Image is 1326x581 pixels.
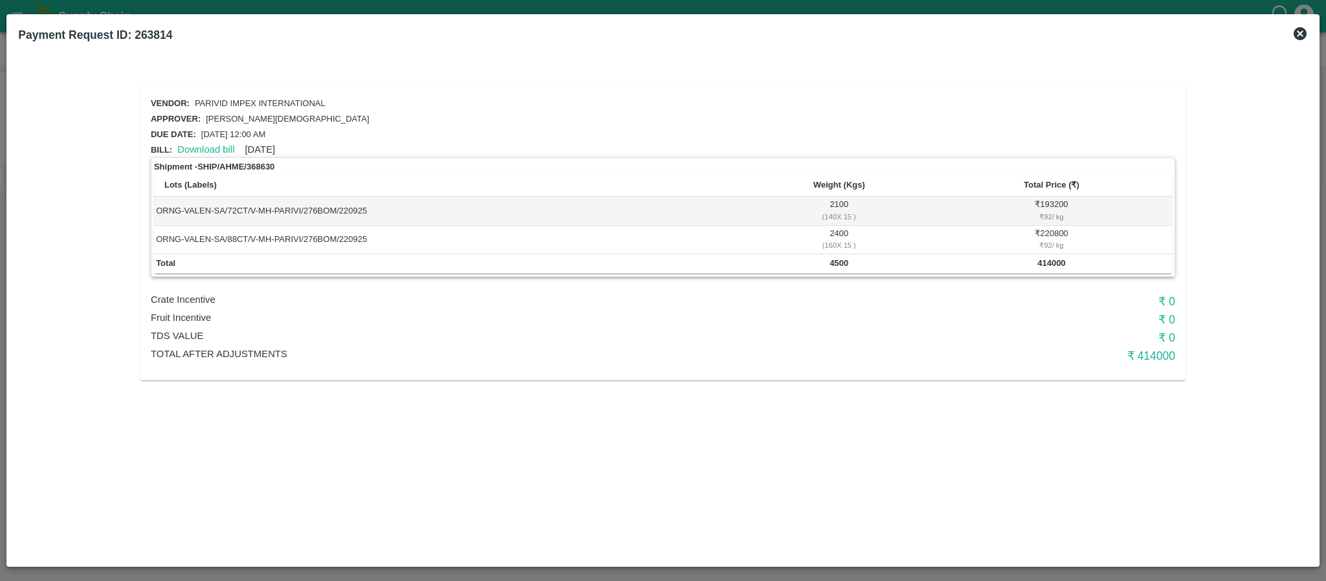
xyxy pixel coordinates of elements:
h6: ₹ 0 [834,292,1175,311]
strong: Shipment - SHIP/AHME/368630 [154,160,274,173]
p: [PERSON_NAME][DEMOGRAPHIC_DATA] [206,113,369,126]
b: Weight (Kgs) [813,180,865,190]
div: ₹ 92 / kg [933,239,1170,251]
b: Payment Request ID: 263814 [18,28,172,41]
div: ( 140 X 15 ) [749,211,929,223]
td: ₹ 220800 [931,226,1172,254]
a: Download bill [177,144,234,155]
span: Bill: [151,145,172,155]
td: 2100 [747,197,931,225]
b: 4500 [830,258,848,268]
span: Due date: [151,129,196,139]
p: Crate Incentive [151,292,834,307]
p: TDS VALUE [151,329,834,343]
span: [DATE] [245,144,275,155]
p: Fruit Incentive [151,311,834,325]
b: Total Price (₹) [1024,180,1079,190]
div: ₹ 92 / kg [933,211,1170,223]
span: Approver: [151,114,201,124]
td: ORNG-VALEN-SA/72CT/V-MH-PARIVI/276BOM/220925 [154,197,747,225]
h6: ₹ 414000 [834,347,1175,365]
p: [DATE] 12:00 AM [201,129,265,141]
div: ( 160 X 15 ) [749,239,929,251]
td: 2400 [747,226,931,254]
b: Lots (Labels) [164,180,217,190]
b: Total [156,258,175,268]
p: Total After adjustments [151,347,834,361]
td: ORNG-VALEN-SA/88CT/V-MH-PARIVI/276BOM/220925 [154,226,747,254]
h6: ₹ 0 [834,311,1175,329]
h6: ₹ 0 [834,329,1175,347]
p: PARIVID IMPEX INTERNATIONAL [195,98,326,110]
td: ₹ 193200 [931,197,1172,225]
span: Vendor: [151,98,190,108]
b: 414000 [1037,258,1065,268]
